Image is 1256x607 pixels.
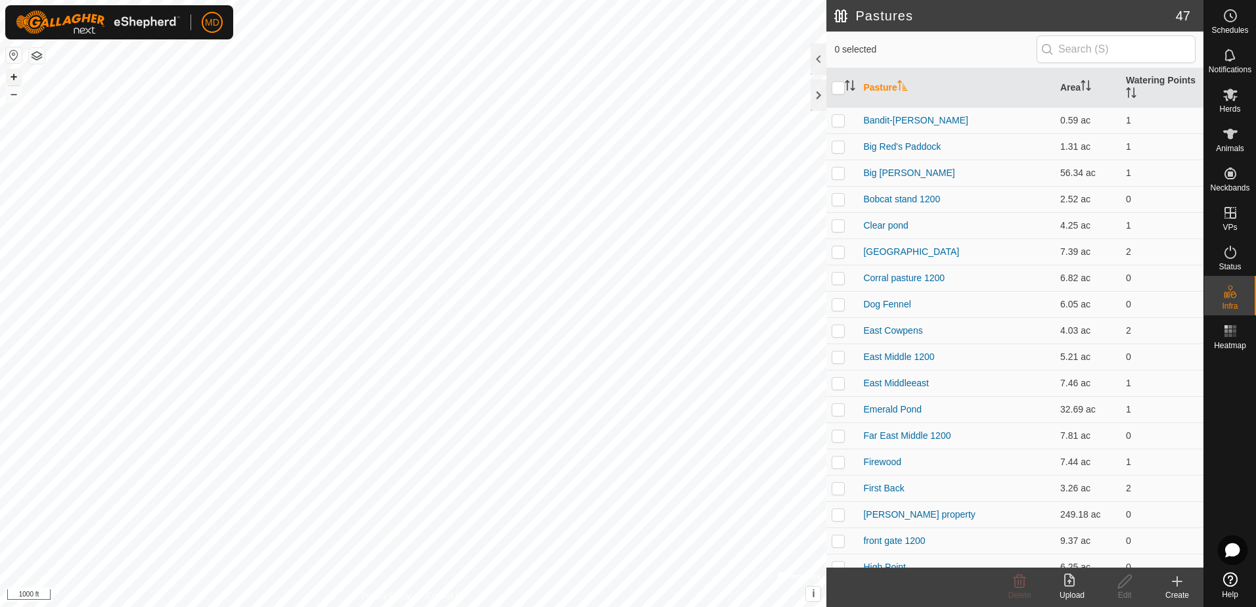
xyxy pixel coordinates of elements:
[863,273,945,283] a: Corral pasture 1200
[863,194,940,204] a: Bobcat stand 1200
[863,457,901,467] a: Firewood
[1121,554,1203,580] td: 0
[1151,589,1203,601] div: Create
[863,168,954,178] a: Big [PERSON_NAME]
[863,325,922,336] a: East Cowpens
[6,47,22,63] button: Reset Map
[1055,238,1121,265] td: 7.39 ac
[1121,449,1203,475] td: 1
[1121,238,1203,265] td: 2
[863,246,959,257] a: [GEOGRAPHIC_DATA]
[361,590,411,602] a: Privacy Policy
[1121,68,1203,108] th: Watering Points
[863,535,925,546] a: front gate 1200
[1055,501,1121,528] td: 249.18 ac
[1121,422,1203,449] td: 0
[1121,160,1203,186] td: 1
[1214,342,1246,349] span: Heatmap
[863,509,975,520] a: [PERSON_NAME] property
[205,16,219,30] span: MD
[1121,344,1203,370] td: 0
[1055,212,1121,238] td: 4.25 ac
[812,588,815,599] span: i
[1176,6,1190,26] span: 47
[1121,317,1203,344] td: 2
[863,562,906,572] a: High Point
[863,115,968,125] a: Bandit-[PERSON_NAME]
[1121,475,1203,501] td: 2
[1055,107,1121,133] td: 0.59 ac
[1055,449,1121,475] td: 7.44 ac
[426,590,465,602] a: Contact Us
[1211,26,1248,34] span: Schedules
[1055,186,1121,212] td: 2.52 ac
[1121,186,1203,212] td: 0
[1081,82,1091,93] p-sorticon: Activate to sort
[1121,370,1203,396] td: 1
[1222,223,1237,231] span: VPs
[1222,302,1238,310] span: Infra
[863,404,922,415] a: Emerald Pond
[1055,317,1121,344] td: 4.03 ac
[834,8,1175,24] h2: Pastures
[1055,528,1121,554] td: 9.37 ac
[806,587,820,601] button: i
[1055,370,1121,396] td: 7.46 ac
[1121,528,1203,554] td: 0
[1055,396,1121,422] td: 32.69 ac
[1046,589,1098,601] div: Upload
[1121,265,1203,291] td: 0
[834,43,1037,56] span: 0 selected
[1126,89,1136,100] p-sorticon: Activate to sort
[29,48,45,64] button: Map Layers
[6,69,22,85] button: +
[863,351,934,362] a: East Middle 1200
[1209,66,1251,74] span: Notifications
[1210,184,1249,192] span: Neckbands
[1121,133,1203,160] td: 1
[1055,475,1121,501] td: 3.26 ac
[863,299,910,309] a: Dog Fennel
[1121,501,1203,528] td: 0
[1055,344,1121,370] td: 5.21 ac
[863,430,951,441] a: Far East Middle 1200
[863,220,908,231] a: Clear pond
[1008,591,1031,600] span: Delete
[1055,133,1121,160] td: 1.31 ac
[1216,145,1244,152] span: Animals
[1219,105,1240,113] span: Herds
[1055,160,1121,186] td: 56.34 ac
[1037,35,1196,63] input: Search (S)
[1121,396,1203,422] td: 1
[1055,422,1121,449] td: 7.81 ac
[1055,265,1121,291] td: 6.82 ac
[863,378,929,388] a: East Middleeast
[863,483,904,493] a: First Back
[16,11,180,34] img: Gallagher Logo
[1219,263,1241,271] span: Status
[1055,554,1121,580] td: 6.25 ac
[1222,591,1238,598] span: Help
[845,82,855,93] p-sorticon: Activate to sort
[6,86,22,102] button: –
[858,68,1055,108] th: Pasture
[897,82,908,93] p-sorticon: Activate to sort
[1121,212,1203,238] td: 1
[863,141,941,152] a: Big Red's Paddock
[1121,291,1203,317] td: 0
[1121,107,1203,133] td: 1
[1055,68,1121,108] th: Area
[1098,589,1151,601] div: Edit
[1204,567,1256,604] a: Help
[1055,291,1121,317] td: 6.05 ac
